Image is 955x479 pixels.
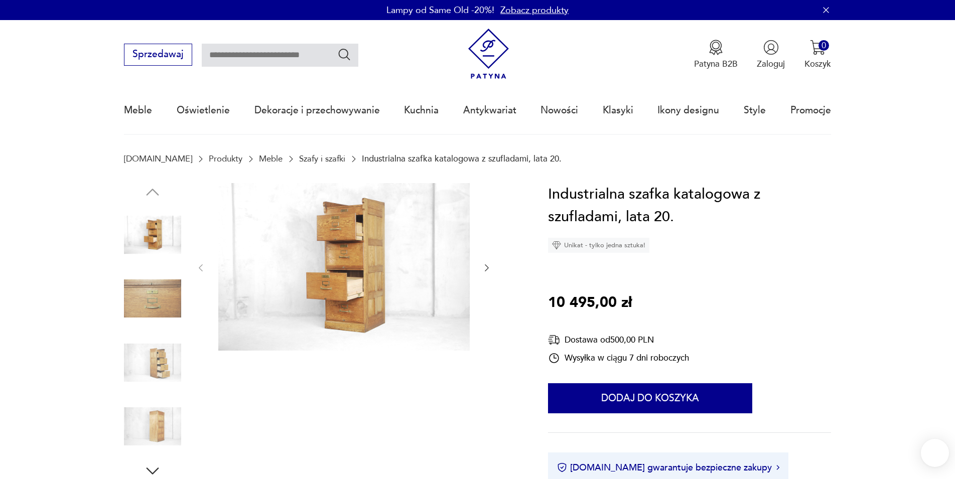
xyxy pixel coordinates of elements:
[404,87,439,133] a: Kuchnia
[259,154,283,164] a: Meble
[548,334,560,346] img: Ikona dostawy
[124,44,192,66] button: Sprzedawaj
[548,383,752,413] button: Dodaj do koszyka
[337,47,352,62] button: Szukaj
[603,87,633,133] a: Klasyki
[921,439,949,467] iframe: Smartsupp widget button
[548,183,831,229] h1: Industrialna szafka katalogowa z szufladami, lata 20.
[708,40,724,55] img: Ikona medalu
[657,87,719,133] a: Ikony designu
[124,206,181,263] img: Zdjęcie produktu Industrialna szafka katalogowa z szufladami, lata 20.
[804,58,831,70] p: Koszyk
[557,461,779,474] button: [DOMAIN_NAME] gwarantuje bezpieczne zakupy
[124,398,181,455] img: Zdjęcie produktu Industrialna szafka katalogowa z szufladami, lata 20.
[548,334,689,346] div: Dostawa od 500,00 PLN
[362,154,562,164] p: Industrialna szafka katalogowa z szufladami, lata 20.
[744,87,766,133] a: Style
[124,87,152,133] a: Meble
[463,87,516,133] a: Antykwariat
[218,183,470,351] img: Zdjęcie produktu Industrialna szafka katalogowa z szufladami, lata 20.
[124,51,192,59] a: Sprzedawaj
[500,4,569,17] a: Zobacz produkty
[694,58,738,70] p: Patyna B2B
[810,40,826,55] img: Ikona koszyka
[124,334,181,391] img: Zdjęcie produktu Industrialna szafka katalogowa z szufladami, lata 20.
[299,154,345,164] a: Szafy i szafki
[776,465,779,470] img: Ikona strzałki w prawo
[463,29,514,79] img: Patyna - sklep z meblami i dekoracjami vintage
[757,40,785,70] button: Zaloguj
[804,40,831,70] button: 0Koszyk
[209,154,242,164] a: Produkty
[548,238,649,253] div: Unikat - tylko jedna sztuka!
[757,58,785,70] p: Zaloguj
[254,87,380,133] a: Dekoracje i przechowywanie
[177,87,230,133] a: Oświetlenie
[818,40,829,51] div: 0
[694,40,738,70] button: Patyna B2B
[548,352,689,364] div: Wysyłka w ciągu 7 dni roboczych
[557,462,567,472] img: Ikona certyfikatu
[552,241,561,250] img: Ikona diamentu
[124,270,181,327] img: Zdjęcie produktu Industrialna szafka katalogowa z szufladami, lata 20.
[548,291,632,314] p: 10 495,00 zł
[694,40,738,70] a: Ikona medaluPatyna B2B
[540,87,578,133] a: Nowości
[124,154,192,164] a: [DOMAIN_NAME]
[386,4,494,17] p: Lampy od Same Old -20%!
[763,40,779,55] img: Ikonka użytkownika
[790,87,831,133] a: Promocje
